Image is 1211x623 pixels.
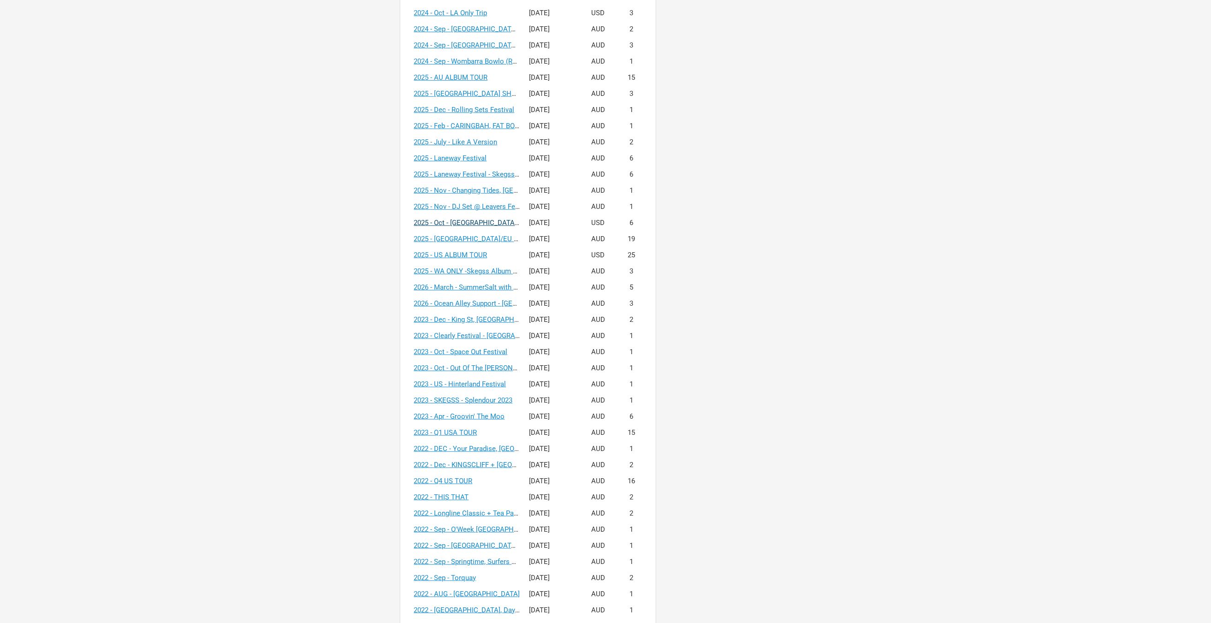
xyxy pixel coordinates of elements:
td: 3 [617,5,647,21]
td: 1 [617,118,647,134]
td: 1 [617,602,647,618]
td: [DATE] [525,505,580,522]
td: AUD [580,150,617,166]
a: 2025 - Nov - Changing Tides, [GEOGRAPHIC_DATA] [414,186,570,195]
td: 6 [617,215,647,231]
td: 19 [617,231,647,247]
a: 2025 - US ALBUM TOUR [414,251,487,259]
td: 15 [617,425,647,441]
td: AUD [580,279,617,296]
td: [DATE] [525,199,580,215]
td: [DATE] [525,489,580,505]
td: 3 [617,86,647,102]
td: [DATE] [525,360,580,376]
td: 1 [617,392,647,409]
td: AUD [580,376,617,392]
td: AUD [580,118,617,134]
td: [DATE] [525,522,580,538]
a: 2025 - WA ONLY -Skegss Album Tour Budget [414,267,550,275]
a: 2023 - Apr - Groovin' The Moo [414,412,505,421]
td: [DATE] [525,102,580,118]
td: 1 [617,183,647,199]
td: AUD [580,134,617,150]
td: [DATE] [525,279,580,296]
a: 2023 - Oct - Space Out Festival [414,348,508,356]
td: 3 [617,37,647,53]
td: AUD [580,263,617,279]
td: USD [580,5,617,21]
td: 1 [617,586,647,602]
a: 2022 - DEC - Your Paradise, [GEOGRAPHIC_DATA] [414,445,566,453]
td: [DATE] [525,376,580,392]
td: AUD [580,199,617,215]
td: [DATE] [525,215,580,231]
td: 6 [617,150,647,166]
td: 1 [617,53,647,70]
td: [DATE] [525,457,580,473]
a: 2022 - AUG - [GEOGRAPHIC_DATA] [414,590,520,598]
td: [DATE] [525,118,580,134]
td: AUD [580,505,617,522]
td: [DATE] [525,150,580,166]
td: [DATE] [525,183,580,199]
td: 2 [617,134,647,150]
td: 1 [617,441,647,457]
a: 2024 - Sep - Wombarra Bowlo (Record Fair) [414,57,546,65]
td: [DATE] [525,231,580,247]
a: 2025 - Oct - [GEOGRAPHIC_DATA] + [GEOGRAPHIC_DATA] Tour + Headline V1 [414,219,652,227]
td: 5 [617,279,647,296]
td: [DATE] [525,86,580,102]
td: [DATE] [525,554,580,570]
td: AUD [580,457,617,473]
td: AUD [580,231,617,247]
td: AUD [580,586,617,602]
td: AUD [580,53,617,70]
td: 3 [617,263,647,279]
td: 1 [617,554,647,570]
a: 2024 - Oct - LA Only Trip [414,9,487,17]
a: 2022 - Longline Classic + Tea Party, [GEOGRAPHIC_DATA] [414,509,591,517]
td: AUD [580,21,617,37]
td: [DATE] [525,247,580,263]
td: 25 [617,247,647,263]
a: 2025 - Laneway Festival [414,154,487,162]
td: AUD [580,409,617,425]
td: 16 [617,473,647,489]
td: [DATE] [525,344,580,360]
td: AUD [580,392,617,409]
td: AUD [580,570,617,586]
a: 2025 - July - Like A Version [414,138,498,146]
td: AUD [580,296,617,312]
td: [DATE] [525,37,580,53]
td: 1 [617,360,647,376]
td: 1 [617,376,647,392]
a: 2022 - Dec - KINGSCLIFF + [GEOGRAPHIC_DATA] [414,461,564,469]
td: 1 [617,344,647,360]
a: 2022 - Sep - [GEOGRAPHIC_DATA] - Valleyways Festival [414,541,584,550]
td: [DATE] [525,312,580,328]
a: 2023 - Dec - King St, [GEOGRAPHIC_DATA] [414,315,543,324]
td: 15 [617,70,647,86]
td: [DATE] [525,602,580,618]
td: [DATE] [525,570,580,586]
td: AUD [580,602,617,618]
td: AUD [580,360,617,376]
td: [DATE] [525,21,580,37]
a: 2024 - Sep - [GEOGRAPHIC_DATA] Trip [414,41,531,49]
td: AUD [580,425,617,441]
td: 2 [617,489,647,505]
td: AUD [580,441,617,457]
td: 6 [617,166,647,183]
a: 2024 - Sep - [GEOGRAPHIC_DATA] Trip [414,25,531,33]
td: AUD [580,70,617,86]
a: 2025 - [GEOGRAPHIC_DATA] SHOW COMPARISONS [414,89,572,98]
td: AUD [580,473,617,489]
a: 2025 - [GEOGRAPHIC_DATA]/EU ALBUM TOUR [414,235,557,243]
a: 2025 - Feb - CARINGBAH, FAT BOY BIKES [414,122,540,130]
a: 2023 - Clearly Festival - [GEOGRAPHIC_DATA] [414,332,553,340]
td: USD [580,247,617,263]
a: 2022 - Sep - Torquay [414,574,476,582]
td: [DATE] [525,425,580,441]
a: 2025 - Nov - DJ Set @ Leavers Festival, [GEOGRAPHIC_DATA] [414,202,602,211]
td: AUD [580,183,617,199]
